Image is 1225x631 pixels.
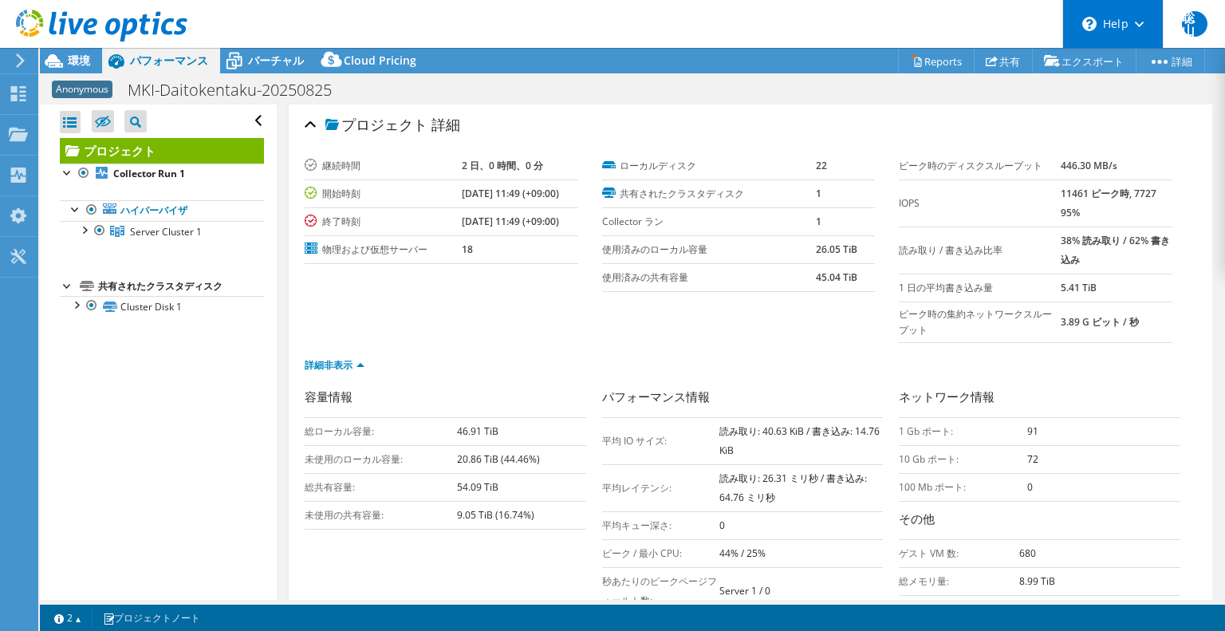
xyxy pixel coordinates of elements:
span: Cloud Pricing [344,53,416,68]
b: 20.86 TiB (44.46%) [457,452,540,466]
b: 11461 ピーク時, 7727 95% [1061,187,1156,219]
b: 680 [1019,546,1036,560]
label: 使用済みの共有容量 [602,270,816,286]
span: Anonymous [52,81,112,98]
a: Cluster Disk 1 [60,296,264,317]
h1: MKI-Daitokentaku-20250825 [120,81,356,99]
b: 54.09 TiB [457,480,498,494]
span: 環境 [68,53,90,68]
a: Server Cluster 1 [60,221,264,242]
h3: パフォーマンス情報 [602,388,884,409]
td: ゲスト VM 数: [899,539,1019,567]
td: 総ローカル容量: [305,417,457,445]
span: 聡山 [1182,11,1207,37]
b: 44% / 25% [719,546,766,560]
td: 総共有容量: [305,473,457,501]
a: 2 [43,608,93,628]
a: プロジェクト [60,138,264,164]
label: 共有されたクラスタディスク [602,186,816,202]
b: [DATE] 11:49 (+09:00) [462,187,559,200]
b: 45.04 TiB [816,270,857,284]
a: 詳細非表示 [305,358,364,372]
b: 読み取り: 26.31 ミリ秒 / 書き込み: 64.76 ミリ秒 [719,471,867,504]
a: 共有 [974,49,1033,73]
b: 8.99 TiB [1019,574,1055,588]
label: 使用済みのローカル容量 [602,242,816,258]
span: プロジェクト [325,117,427,133]
b: 91 [1027,424,1038,438]
h3: その他 [899,510,1180,531]
b: 72 [1027,452,1038,466]
label: 開始時刻 [305,186,461,202]
a: ハイパーバイザ [60,200,264,221]
b: 読み取り: 40.63 KiB / 書き込み: 14.76 KiB [719,424,880,457]
label: 読み取り / 書き込み比率 [899,243,1061,258]
b: 9.05 TiB (16.74%) [457,508,534,522]
td: 100 Mb ポート: [899,473,1027,501]
b: 46.91 TiB [457,424,498,438]
b: 0 [1027,480,1033,494]
a: エクスポート [1032,49,1136,73]
b: 26.05 TiB [816,243,857,256]
b: 22 [816,159,827,172]
td: 未使用の共有容量: [305,501,457,529]
b: 0 [719,519,725,532]
b: 18 [462,243,473,256]
b: 446.30 MB/s [1061,159,1117,172]
a: Reports [898,49,975,73]
span: 詳細 [431,115,460,134]
b: Collector Run 1 [113,167,185,180]
h3: 容量情報 [305,388,586,409]
td: 総メモリ量: [899,567,1019,595]
span: Server Cluster 1 [130,225,202,239]
h3: ネットワーク情報 [899,388,1180,409]
div: 共有されたクラスタディスク [98,277,264,296]
label: IOPS [899,195,1061,211]
td: 秒あたりのピークページフォールト数: [602,567,719,614]
label: 物理および仮想サーバー [305,242,461,258]
a: 詳細 [1136,49,1205,73]
label: ローカルディスク [602,158,816,174]
b: [DATE] 11:49 (+09:00) [462,215,559,228]
b: 3.89 G ビット / 秒 [1061,315,1139,329]
td: 未使用のローカル容量: [305,445,457,473]
label: 終了時刻 [305,214,461,230]
svg: \n [1082,17,1097,31]
td: 平均レイテンシ: [602,464,719,511]
b: 1 [816,187,821,200]
label: ピーク時の集約ネットワークスループット [899,306,1061,338]
label: Collector ラン [602,214,816,230]
td: 1 Gb ポート: [899,417,1027,445]
span: パフォーマンス [130,53,208,68]
b: 1 [816,215,821,228]
span: バーチャル [248,53,304,68]
b: 38% 読み取り / 62% 書き込み [1061,234,1170,266]
b: Server 1 / 0 [719,584,770,597]
td: 平均 IO サイズ: [602,417,719,464]
td: ピーク / 最小 CPU: [602,539,719,567]
b: 2 日、0 時間、0 分 [462,159,543,172]
td: 10 Gb ポート: [899,445,1027,473]
a: プロジェクトノート [92,608,211,628]
b: 5.41 TiB [1061,281,1097,294]
label: 継続時間 [305,158,461,174]
a: Collector Run 1 [60,164,264,184]
label: 1 日の平均書き込み量 [899,280,1061,296]
label: ピーク時のディスクスループット [899,158,1061,174]
td: 平均キュー深さ: [602,511,719,539]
